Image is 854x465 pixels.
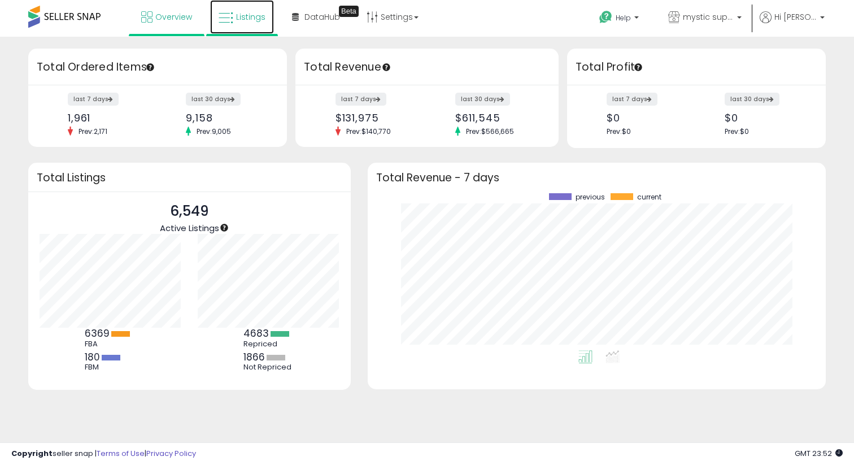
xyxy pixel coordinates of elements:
span: Overview [155,11,192,23]
a: Privacy Policy [146,448,196,459]
label: last 30 days [186,93,241,106]
h3: Total Profit [576,59,817,75]
span: mystic supply [683,11,734,23]
label: last 7 days [607,93,657,106]
span: previous [576,193,605,201]
div: $131,975 [335,112,419,124]
div: Not Repriced [243,363,294,372]
div: $611,545 [455,112,538,124]
span: Prev: $0 [725,127,749,136]
b: 180 [85,350,100,364]
i: Get Help [599,10,613,24]
div: $0 [607,112,688,124]
a: Terms of Use [97,448,145,459]
div: Tooltip anchor [219,223,229,233]
span: 2025-09-6 23:52 GMT [795,448,843,459]
div: 9,158 [186,112,267,124]
h3: Total Revenue - 7 days [376,173,817,182]
div: FBM [85,363,136,372]
span: Prev: $140,770 [341,127,396,136]
div: Tooltip anchor [339,6,359,17]
h3: Total Revenue [304,59,550,75]
div: FBA [85,340,136,349]
b: 1866 [243,350,265,364]
span: Prev: $566,665 [460,127,520,136]
div: Tooltip anchor [145,62,155,72]
span: Prev: 9,005 [191,127,237,136]
label: last 7 days [335,93,386,106]
h3: Total Ordered Items [37,59,278,75]
a: Hi [PERSON_NAME] [760,11,825,37]
a: Help [590,2,650,37]
span: current [637,193,661,201]
span: Prev: $0 [607,127,631,136]
div: 1,961 [68,112,149,124]
div: seller snap | | [11,449,196,459]
span: Hi [PERSON_NAME] [774,11,817,23]
h3: Total Listings [37,173,342,182]
div: Repriced [243,340,294,349]
strong: Copyright [11,448,53,459]
label: last 7 days [68,93,119,106]
span: Prev: 2,171 [73,127,113,136]
span: Active Listings [160,222,219,234]
label: last 30 days [455,93,510,106]
label: last 30 days [725,93,779,106]
b: 6369 [85,327,110,340]
div: $0 [725,112,806,124]
span: Listings [236,11,265,23]
p: 6,549 [160,201,219,222]
span: DataHub [304,11,340,23]
span: Help [616,13,631,23]
div: Tooltip anchor [381,62,391,72]
div: Tooltip anchor [633,62,643,72]
b: 4683 [243,327,269,340]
